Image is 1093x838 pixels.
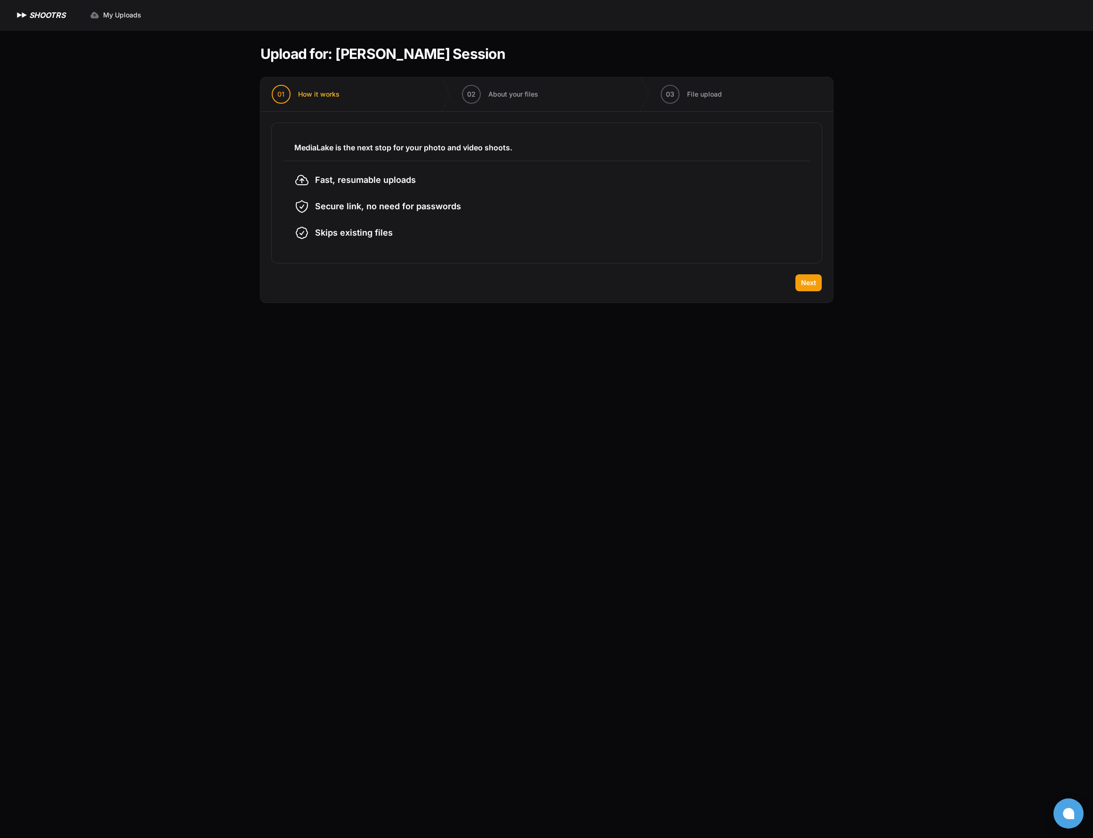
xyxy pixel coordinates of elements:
[315,226,393,239] span: Skips existing files
[103,10,141,20] span: My Uploads
[315,173,416,187] span: Fast, resumable uploads
[15,9,65,21] a: SHOOTRS SHOOTRS
[795,274,822,291] button: Next
[277,90,284,99] span: 01
[451,77,550,111] button: 02 About your files
[488,90,538,99] span: About your files
[294,142,799,153] h3: MediaLake is the next stop for your photo and video shoots.
[260,77,351,111] button: 01 How it works
[315,200,461,213] span: Secure link, no need for passwords
[260,45,505,62] h1: Upload for: [PERSON_NAME] Session
[298,90,340,99] span: How it works
[801,278,816,288] span: Next
[666,90,674,99] span: 03
[15,9,29,21] img: SHOOTRS
[649,77,733,111] button: 03 File upload
[29,9,65,21] h1: SHOOTRS
[84,7,147,24] a: My Uploads
[687,90,722,99] span: File upload
[467,90,476,99] span: 02
[1053,798,1084,829] button: Open chat window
